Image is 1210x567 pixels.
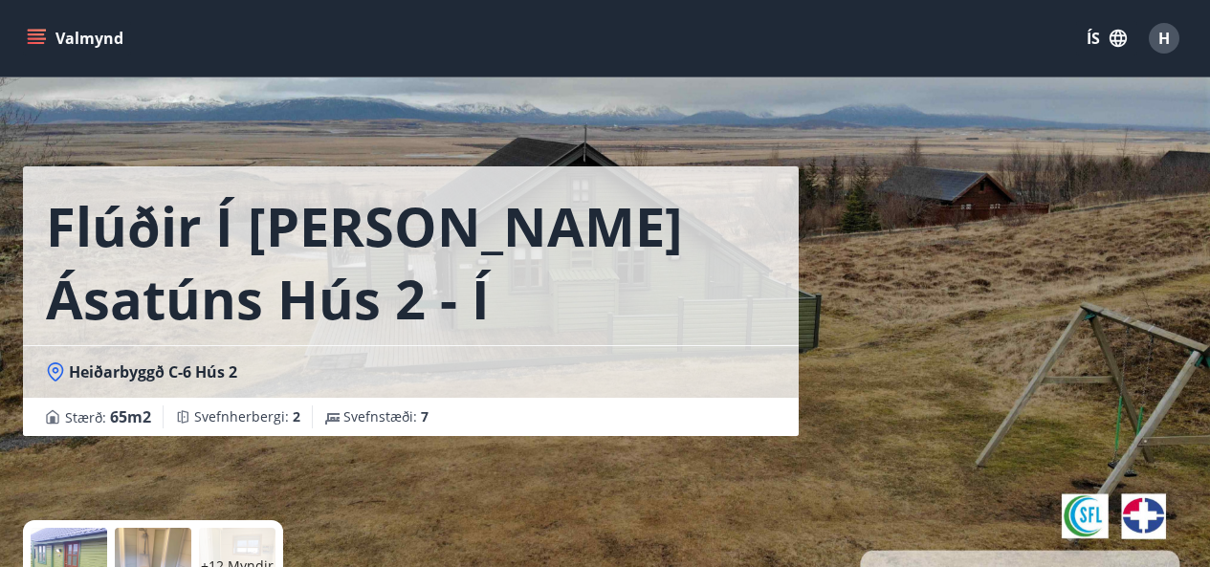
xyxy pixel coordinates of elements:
button: H [1141,15,1187,61]
span: Svefnherbergi : [194,407,300,426]
span: Svefnstæði : [343,407,429,426]
span: Stærð : [65,405,151,428]
button: menu [23,21,131,55]
span: H [1158,28,1170,49]
button: ÍS [1076,21,1137,55]
span: Heiðarbyggð C-6 Hús 2 [69,361,237,382]
h1: Flúðir í [PERSON_NAME] Ásatúns hús 2 - í [GEOGRAPHIC_DATA] E [46,189,776,335]
span: 7 [421,407,429,425]
span: 65 m2 [110,406,151,427]
span: 2 [293,407,300,425]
